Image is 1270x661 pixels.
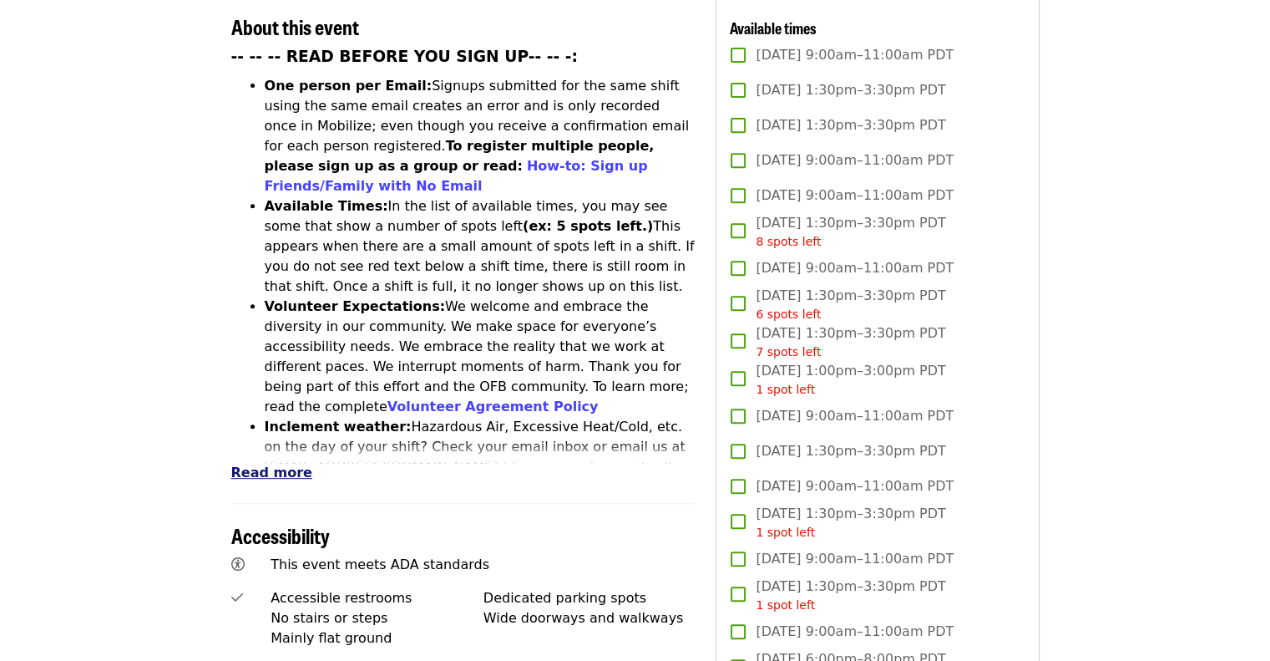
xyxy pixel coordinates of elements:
[265,138,655,174] strong: To register multiple people, please sign up as a group or read:
[756,441,945,461] span: [DATE] 1:30pm–3:30pm PDT
[756,186,954,206] span: [DATE] 9:00am–11:00am PDT
[756,308,821,321] span: 6 spots left
[265,78,433,94] strong: One person per Email:
[756,476,954,496] span: [DATE] 9:00am–11:00am PDT
[231,48,579,65] strong: -- -- -- READ BEFORE YOU SIGN UP-- -- -:
[756,258,954,278] span: [DATE] 9:00am–11:00am PDT
[756,526,815,539] span: 1 spot left
[271,628,483,648] div: Mainly flat ground
[483,588,696,608] div: Dedicated parking spots
[756,549,954,569] span: [DATE] 9:00am–11:00am PDT
[756,345,821,358] span: 7 spots left
[231,465,312,480] span: Read more
[231,463,312,483] button: Read more
[265,196,696,297] li: In the list of available times, you may see some that show a number of spots left This appears wh...
[483,608,696,628] div: Wide doorways and walkways
[756,150,954,170] span: [DATE] 9:00am–11:00am PDT
[756,577,945,614] span: [DATE] 1:30pm–3:30pm PDT
[231,12,359,41] span: About this event
[523,218,653,234] strong: (ex: 5 spots left.)
[271,557,489,572] span: This event meets ADA standards
[756,80,945,100] span: [DATE] 1:30pm–3:30pm PDT
[756,45,954,65] span: [DATE] 9:00am–11:00am PDT
[756,286,945,323] span: [DATE] 1:30pm–3:30pm PDT
[271,588,483,608] div: Accessible restrooms
[756,115,945,135] span: [DATE] 1:30pm–3:30pm PDT
[756,504,945,542] span: [DATE] 1:30pm–3:30pm PDT
[756,235,821,248] span: 8 spots left
[756,361,945,399] span: [DATE] 1:00pm–3:00pm PDT
[231,590,243,606] i: check icon
[265,158,648,194] a: How-to: Sign up Friends/Family with No Email
[231,557,245,572] i: universal-access icon
[265,297,696,417] li: We welcome and embrace the diversity in our community. We make space for everyone’s accessibility...
[271,608,483,628] div: No stairs or steps
[265,76,696,196] li: Signups submitted for the same shift using the same email creates an error and is only recorded o...
[265,417,696,517] li: Hazardous Air, Excessive Heat/Cold, etc. on the day of your shift? Check your email inbox or emai...
[265,198,388,214] strong: Available Times:
[756,323,945,361] span: [DATE] 1:30pm–3:30pm PDT
[265,419,412,435] strong: Inclement weather:
[756,622,954,642] span: [DATE] 9:00am–11:00am PDT
[387,399,599,414] a: Volunteer Agreement Policy
[756,598,815,612] span: 1 spot left
[265,298,446,314] strong: Volunteer Expectations:
[756,213,945,251] span: [DATE] 1:30pm–3:30pm PDT
[756,383,815,396] span: 1 spot left
[730,17,817,38] span: Available times
[756,406,954,426] span: [DATE] 9:00am–11:00am PDT
[231,521,330,550] span: Accessibility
